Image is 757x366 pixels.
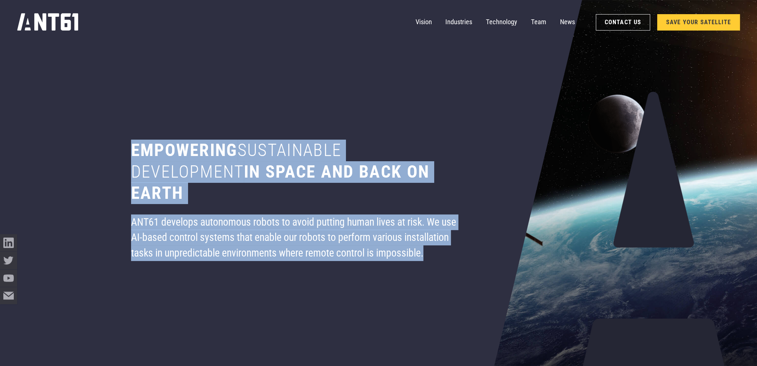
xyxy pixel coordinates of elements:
a: home [17,11,78,34]
a: News [560,14,575,31]
a: Industries [445,14,472,31]
a: Technology [486,14,517,31]
a: Contact Us [596,14,651,31]
span: sustainable development [131,140,342,182]
a: Vision [415,14,432,31]
div: ANT61 develops autonomous robots to avoid putting human lives at risk. We use AI-based control sy... [131,214,463,261]
a: SAVE YOUR SATELLITE [657,14,740,31]
h1: Empowering in space and back on earth [131,140,463,204]
a: Team [531,14,546,31]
